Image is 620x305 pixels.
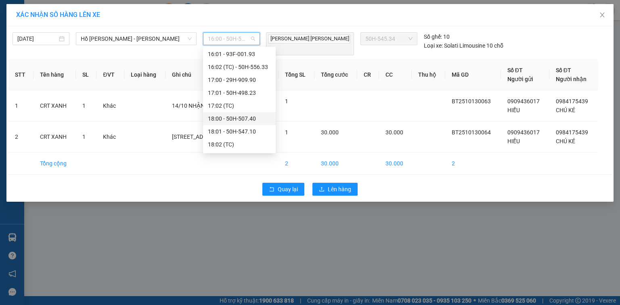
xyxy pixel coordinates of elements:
span: 1 [285,98,288,104]
th: CR [357,59,379,90]
td: Tổng cộng [34,152,76,175]
span: CHÚ KÉ [556,138,575,144]
span: XÁC NHẬN SỐ HÀNG LÊN XE [16,11,100,19]
span: 1 [82,102,86,109]
span: 1 [285,129,288,136]
div: VP Lộc Ninh [63,7,118,26]
th: Tổng cước [314,59,357,90]
span: 16:00 - 50H-545.34 [208,33,255,45]
div: 16:02 (TC) - 50H-556.33 [208,63,271,71]
span: Loại xe: [424,41,443,50]
span: Gửi: [7,8,19,16]
td: Khác [96,90,124,121]
div: 16:01 - 93F-001.93 [208,50,271,58]
div: 10 [424,32,450,41]
td: 2 [8,121,34,152]
td: CRT XANH [34,121,76,152]
span: CC [62,52,71,61]
span: Số ĐT [556,67,571,73]
div: 17:00 - 29H-909.90 [208,75,271,84]
span: HIẾU [507,107,520,113]
button: Close [591,4,614,27]
span: 50H-545.34 [365,33,412,45]
th: SL [76,59,96,90]
div: 17:01 - 50H-498.23 [208,88,271,97]
span: HIẾU [507,138,520,144]
td: 30.000 [379,152,412,175]
td: 30.000 [314,152,357,175]
span: Lên hàng [328,185,351,194]
th: Thu hộ [412,59,445,90]
div: VP Bình Triệu [7,7,57,26]
td: 1 [8,90,34,121]
th: Tổng SL [279,59,314,90]
button: uploadLên hàng [312,183,358,196]
div: Solati Limousine 10 chỗ [424,41,503,50]
span: 30.000 [385,129,403,136]
span: CHÚ KÉ [556,107,575,113]
div: 18:01 - 50H-547.10 [208,127,271,136]
span: Số ĐT [507,67,523,73]
th: STT [8,59,34,90]
div: CHÚ KÉ [63,26,118,36]
td: 2 [279,152,314,175]
span: BT2510130063 [452,98,491,104]
button: rollbackQuay lại [262,183,304,196]
span: 1 [82,134,86,140]
div: 18:00 - 50H-507.40 [208,114,271,123]
span: [PERSON_NAME] [PERSON_NAME] [268,34,350,44]
span: 30.000 [321,129,339,136]
span: rollback [269,186,274,193]
th: ĐVT [96,59,124,90]
td: Khác [96,121,124,152]
span: Quay lại [278,185,298,194]
th: CC [379,59,412,90]
div: 17:02 (TC) [208,101,271,110]
th: Ghi chú [165,59,279,90]
input: 13/10/2025 [17,34,57,43]
span: Người nhận [556,76,586,82]
span: 0984175439 [556,129,588,136]
td: 2 [445,152,501,175]
div: 18:02 (TC) [208,140,271,149]
span: 0909436017 [507,129,540,136]
span: Hồ Chí Minh - Lộc Ninh [81,33,192,45]
span: 0909436017 [507,98,540,104]
div: HIẾU [7,26,57,36]
span: down [187,36,192,41]
span: 0984175439 [556,98,588,104]
span: Số ghế: [424,32,442,41]
th: Loại hàng [124,59,165,90]
span: upload [319,186,325,193]
span: BT2510130064 [452,129,491,136]
span: [STREET_ADDRESS][PERSON_NAME] [172,134,265,140]
span: close [599,12,605,18]
th: Tên hàng [34,59,76,90]
span: 14/10 NHẬN HÀNG, [172,102,223,109]
span: Nhận: [63,8,82,16]
td: CRT XANH [34,90,76,121]
th: Mã GD [445,59,501,90]
span: Người gửi [507,76,533,82]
